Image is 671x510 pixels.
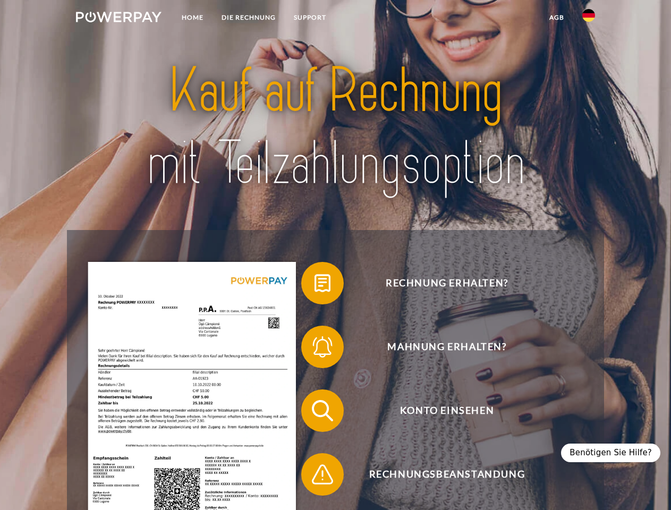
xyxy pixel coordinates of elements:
img: qb_search.svg [309,397,336,424]
span: Mahnung erhalten? [317,326,577,368]
a: SUPPORT [285,8,335,27]
img: qb_bill.svg [309,270,336,296]
div: Benötigen Sie Hilfe? [561,444,660,462]
img: logo-powerpay-white.svg [76,12,162,22]
button: Rechnung erhalten? [301,262,577,304]
a: agb [540,8,573,27]
span: Rechnungsbeanstandung [317,453,577,496]
img: qb_bell.svg [309,334,336,360]
span: Konto einsehen [317,389,577,432]
a: Home [173,8,213,27]
img: title-powerpay_de.svg [101,51,570,203]
span: Rechnung erhalten? [317,262,577,304]
button: Konto einsehen [301,389,577,432]
button: Mahnung erhalten? [301,326,577,368]
button: Rechnungsbeanstandung [301,453,577,496]
img: de [582,9,595,22]
img: qb_warning.svg [309,461,336,488]
a: DIE RECHNUNG [213,8,285,27]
